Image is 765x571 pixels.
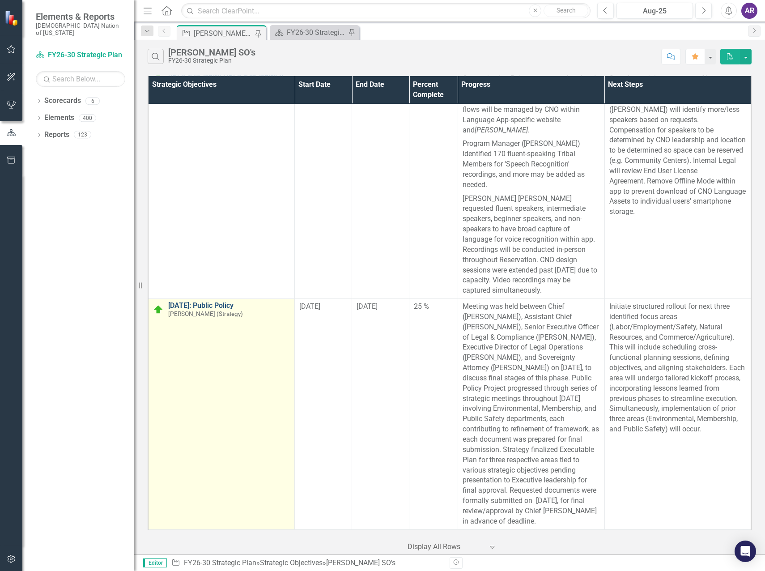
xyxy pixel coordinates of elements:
span: [DATE] [299,302,320,311]
div: Aug-25 [620,6,690,17]
span: Elements & Reports [36,11,125,22]
div: 6 [85,97,100,105]
td: Double-Click to Edit Right Click for Context Menu [148,299,295,530]
button: AR [741,3,757,19]
div: » » [171,558,443,568]
td: Double-Click to Edit [458,299,604,530]
a: FY26-30 Strategic Plan [272,27,346,38]
em: [PERSON_NAME] [475,126,528,134]
a: FY26-30 Strategic Plan [184,558,256,567]
div: FY26-30 Strategic Plan [168,57,255,64]
p: Program Manager ([PERSON_NAME]) identified 170 fluent-speaking Tribal Members for 'Speech Recogni... [463,137,600,192]
td: Double-Click to Edit [352,299,409,530]
small: [PERSON_NAME] (Strategy) [168,311,243,317]
td: Double-Click to Edit [458,61,604,299]
a: Scorecards [44,96,81,106]
td: Double-Click to Edit [409,299,458,530]
input: Search ClearPoint... [181,3,591,19]
div: 25 % [414,302,453,312]
a: Strategic Objectives [260,558,323,567]
td: Double-Click to Edit [295,299,352,530]
img: ClearPoint Strategy [4,10,20,26]
img: On Target [153,304,164,315]
td: Double-Click to Edit [604,61,751,299]
div: FY26-30 Strategic Plan [287,27,346,38]
p: Obtain clarification from vendor (Rosetta Stone) on minimum counts of language fluency levels req... [609,64,746,219]
td: Double-Click to Edit [409,61,458,299]
small: [DEMOGRAPHIC_DATA] Nation of [US_STATE] [36,22,125,37]
span: Search [557,7,576,14]
td: Double-Click to Edit [604,299,751,530]
a: FY26-30 Strategic Plan [36,50,125,60]
input: Search Below... [36,71,125,87]
div: Open Intercom Messenger [735,541,756,562]
td: Double-Click to Edit Right Click for Context Menu [148,61,295,299]
button: Search [544,4,588,17]
div: 400 [79,114,96,122]
div: 123 [74,131,91,139]
a: Elements [44,113,74,123]
div: [PERSON_NAME] SO's [168,47,255,57]
p: [PERSON_NAME] [PERSON_NAME] requested fluent speakers, intermediate speakers, beginner speakers, ... [463,192,600,296]
button: Aug-25 [616,3,693,19]
p: Initiate structured rollout for next three identified focus areas (Labor/Employment/Safety, Natur... [609,302,746,435]
div: [PERSON_NAME] SO's [194,28,253,39]
div: [PERSON_NAME] SO's [326,558,395,567]
p: Meeting was held between Chief ([PERSON_NAME]), Assistant Chief ([PERSON_NAME]), Senior Executive... [463,302,600,527]
td: Double-Click to Edit [295,61,352,299]
td: Double-Click to Edit [352,61,409,299]
a: [DATE]: Public Policy [168,302,290,310]
a: Reports [44,130,69,140]
span: [DATE] [357,302,378,311]
span: Editor [143,558,167,567]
